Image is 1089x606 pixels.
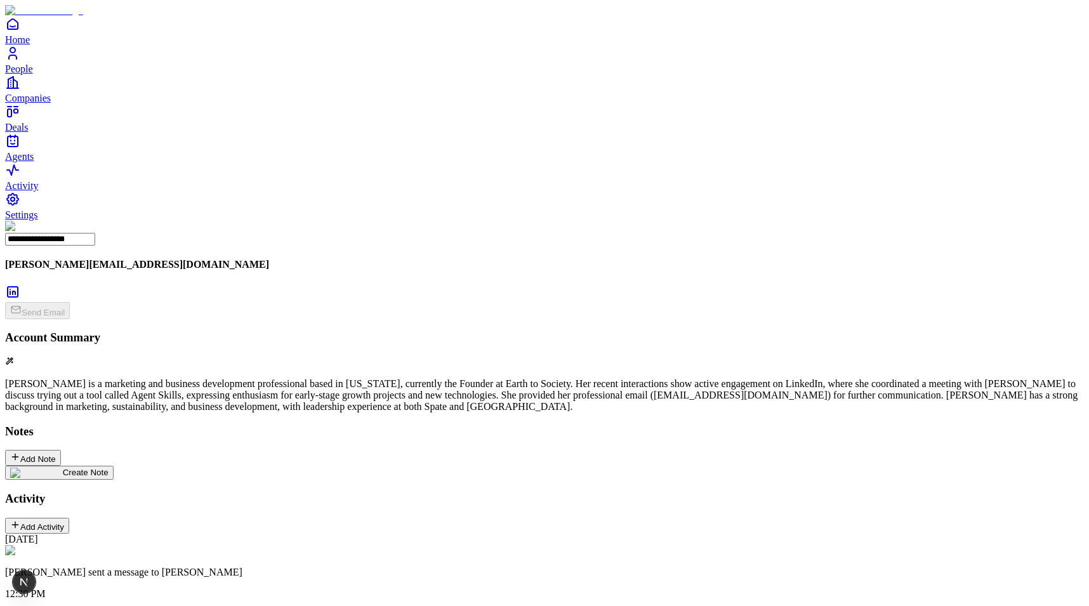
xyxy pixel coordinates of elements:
span: Companies [5,93,51,103]
img: Item Brain Logo [5,5,83,16]
div: Add Note [10,452,56,464]
button: Send Email [5,302,70,319]
span: Settings [5,209,38,220]
button: Add Activity [5,518,69,534]
button: Add Note [5,450,61,466]
a: People [5,46,1084,74]
img: Sameera Polavarapu [5,221,98,232]
img: create note [10,468,63,478]
h3: Activity [5,492,1084,506]
span: People [5,63,33,74]
a: Home [5,16,1084,45]
a: Companies [5,75,1084,103]
p: [PERSON_NAME] is a marketing and business development professional based in [US_STATE], currently... [5,378,1084,412]
h4: [PERSON_NAME][EMAIL_ADDRESS][DOMAIN_NAME] [5,259,1084,270]
img: linkedin logo [5,545,69,557]
span: Agents [5,151,34,162]
a: Activity [5,162,1084,191]
span: Create Note [63,468,109,477]
span: Activity [5,180,38,191]
div: [DATE] [5,534,1084,545]
h3: Account Summary [5,331,1084,345]
a: Agents [5,133,1084,162]
button: create noteCreate Note [5,466,114,480]
p: [PERSON_NAME] sent a message to [PERSON_NAME] [5,567,1084,578]
h3: Notes [5,425,1084,438]
a: Deals [5,104,1084,133]
span: 12:30 PM [5,588,46,599]
span: Home [5,34,30,45]
a: Settings [5,192,1084,220]
span: Deals [5,122,28,133]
